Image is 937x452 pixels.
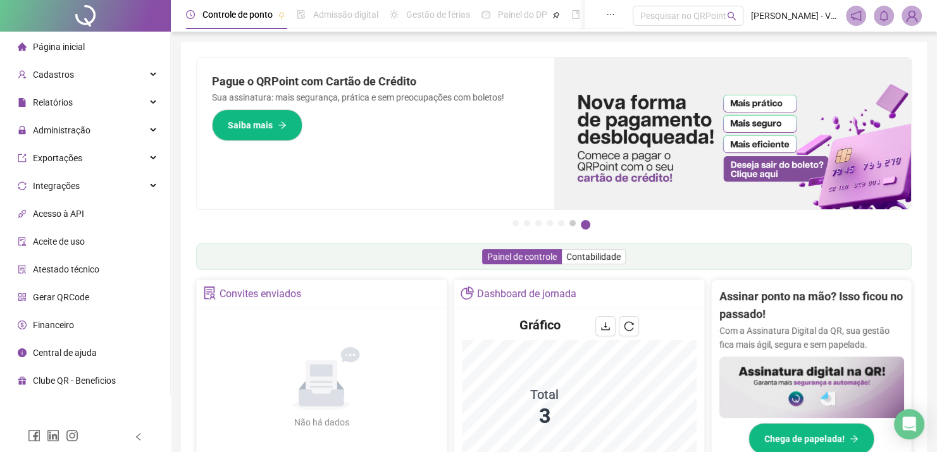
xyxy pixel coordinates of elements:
[18,70,27,79] span: user-add
[552,11,560,19] span: pushpin
[33,236,85,247] span: Aceite de uso
[297,10,306,19] span: file-done
[33,70,74,80] span: Cadastros
[313,9,378,20] span: Admissão digital
[406,9,470,20] span: Gestão de férias
[498,9,547,20] span: Painel do DP
[186,10,195,19] span: clock-circle
[228,118,273,132] span: Saiba mais
[878,10,890,21] span: bell
[220,283,301,305] div: Convites enviados
[487,252,557,262] span: Painel de controle
[33,153,82,163] span: Exportações
[28,429,40,442] span: facebook
[519,316,561,334] h4: Gráfico
[33,42,85,52] span: Página inicial
[461,286,474,300] span: pie-chart
[719,324,904,351] p: Com a Assinatura Digital da QR, sua gestão fica mais ágil, segura e sem papelada.
[18,154,27,162] span: export
[18,265,27,274] span: solution
[278,121,287,130] span: arrow-right
[581,220,590,229] button: 7
[524,220,530,226] button: 2
[33,264,99,274] span: Atestado técnico
[212,73,539,90] h2: Pague o QRPoint com Cartão de Crédito
[571,10,580,19] span: book
[719,357,904,418] img: banner%2F02c71560-61a6-44d4-94b9-c8ab97240462.png
[66,429,78,442] span: instagram
[477,283,576,305] div: Dashboard de jornada
[134,432,143,441] span: left
[18,209,27,218] span: api
[33,125,90,135] span: Administração
[18,42,27,51] span: home
[600,321,611,331] span: download
[33,209,84,219] span: Acesso à API
[719,288,904,324] h2: Assinar ponto na mão? Isso ficou no passado!
[18,181,27,190] span: sync
[18,321,27,329] span: dollar
[554,58,912,209] img: banner%2F096dab35-e1a4-4d07-87c2-cf089f3812bf.png
[850,10,862,21] span: notification
[212,90,539,104] p: Sua assinatura: mais segurança, prática e sem preocupações com boletos!
[512,220,519,226] button: 1
[902,6,921,25] img: 93995
[278,11,285,19] span: pushpin
[894,409,924,439] div: Open Intercom Messenger
[33,376,116,386] span: Clube QR - Beneficios
[481,10,490,19] span: dashboard
[535,220,542,226] button: 3
[558,220,564,226] button: 5
[18,376,27,385] span: gift
[606,10,615,19] span: ellipsis
[203,286,216,300] span: solution
[764,432,845,446] span: Chega de papelada!
[18,98,27,107] span: file
[751,9,838,23] span: [PERSON_NAME] - Versus Planejados
[33,320,74,330] span: Financeiro
[212,109,302,141] button: Saiba mais
[33,97,73,107] span: Relatórios
[727,11,736,21] span: search
[263,415,380,429] div: Não há dados
[18,126,27,135] span: lock
[18,293,27,302] span: qrcode
[18,348,27,357] span: info-circle
[566,252,621,262] span: Contabilidade
[850,434,859,443] span: arrow-right
[202,9,273,20] span: Controle de ponto
[47,429,59,442] span: linkedin
[569,220,576,226] button: 6
[18,237,27,246] span: audit
[33,292,89,302] span: Gerar QRCode
[33,348,97,358] span: Central de ajuda
[33,181,80,191] span: Integrações
[547,220,553,226] button: 4
[390,10,399,19] span: sun
[624,321,634,331] span: reload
